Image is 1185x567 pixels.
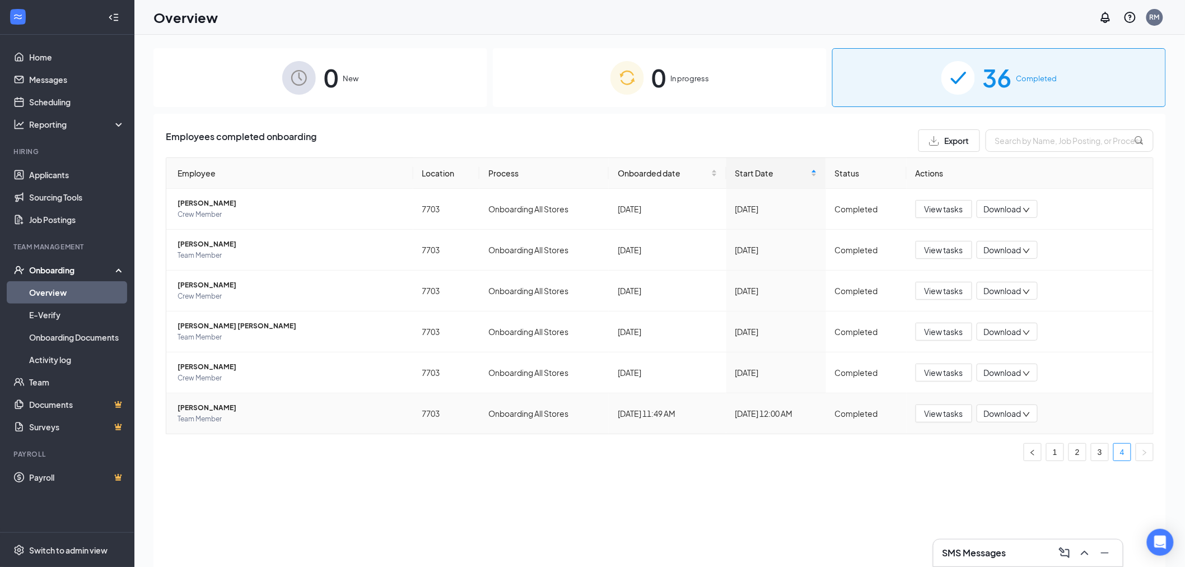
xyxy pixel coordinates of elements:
[735,285,817,297] div: [DATE]
[1023,206,1030,214] span: down
[835,244,898,256] div: Completed
[1016,73,1057,84] span: Completed
[907,158,1154,189] th: Actions
[1023,288,1030,296] span: down
[618,407,717,420] div: [DATE] 11:49 AM
[1047,444,1063,461] a: 1
[618,203,717,215] div: [DATE]
[29,545,108,556] div: Switch to admin view
[166,129,316,152] span: Employees completed onboarding
[29,164,125,186] a: Applicants
[1029,449,1036,456] span: left
[413,230,480,271] td: 7703
[925,244,963,256] span: View tasks
[479,189,609,230] td: Onboarding All Stores
[1058,546,1071,560] svg: ComposeMessage
[984,285,1021,297] span: Download
[29,466,125,489] a: PayrollCrown
[29,416,125,438] a: SurveysCrown
[178,209,404,220] span: Crew Member
[13,119,25,130] svg: Analysis
[1096,544,1114,562] button: Minimize
[29,46,125,68] a: Home
[343,73,358,84] span: New
[984,367,1021,379] span: Download
[835,407,898,420] div: Completed
[413,271,480,312] td: 7703
[178,291,404,302] span: Crew Member
[29,264,115,276] div: Onboarding
[918,129,980,152] button: Export
[925,407,963,420] span: View tasks
[1078,546,1091,560] svg: ChevronUp
[925,285,963,297] span: View tasks
[1023,329,1030,337] span: down
[1113,443,1131,461] li: 4
[835,203,898,215] div: Completed
[178,402,404,413] span: [PERSON_NAME]
[1023,247,1030,255] span: down
[1069,443,1086,461] li: 2
[916,282,972,300] button: View tasks
[984,203,1021,215] span: Download
[916,241,972,259] button: View tasks
[178,413,404,425] span: Team Member
[618,326,717,338] div: [DATE]
[178,373,404,384] span: Crew Member
[29,208,125,231] a: Job Postings
[479,312,609,352] td: Onboarding All Stores
[652,58,666,97] span: 0
[735,366,817,379] div: [DATE]
[29,119,125,130] div: Reporting
[1046,443,1064,461] li: 1
[1150,12,1160,22] div: RM
[29,186,125,208] a: Sourcing Tools
[1123,11,1137,24] svg: QuestionInfo
[324,58,338,97] span: 0
[1099,11,1112,24] svg: Notifications
[1023,411,1030,419] span: down
[1069,444,1086,461] a: 2
[671,73,710,84] span: In progress
[413,158,480,189] th: Location
[735,167,809,179] span: Start Date
[916,364,972,382] button: View tasks
[479,158,609,189] th: Process
[479,230,609,271] td: Onboarding All Stores
[479,352,609,393] td: Onboarding All Stores
[29,91,125,113] a: Scheduling
[925,326,963,338] span: View tasks
[945,137,969,145] span: Export
[1098,546,1112,560] svg: Minimize
[1091,444,1108,461] a: 3
[618,366,717,379] div: [DATE]
[984,408,1021,420] span: Download
[178,239,404,250] span: [PERSON_NAME]
[925,203,963,215] span: View tasks
[29,326,125,348] a: Onboarding Documents
[13,242,123,252] div: Team Management
[618,167,709,179] span: Onboarded date
[835,326,898,338] div: Completed
[29,393,125,416] a: DocumentsCrown
[943,547,1006,559] h3: SMS Messages
[479,393,609,434] td: Onboarding All Stores
[916,405,972,422] button: View tasks
[618,285,717,297] div: [DATE]
[178,361,404,373] span: [PERSON_NAME]
[1136,443,1154,461] li: Next Page
[29,371,125,393] a: Team
[1076,544,1094,562] button: ChevronUp
[178,320,404,332] span: [PERSON_NAME] [PERSON_NAME]
[413,393,480,434] td: 7703
[1147,529,1174,556] div: Open Intercom Messenger
[29,281,125,304] a: Overview
[12,11,24,22] svg: WorkstreamLogo
[413,352,480,393] td: 7703
[178,198,404,209] span: [PERSON_NAME]
[609,158,726,189] th: Onboarded date
[925,366,963,379] span: View tasks
[479,271,609,312] td: Onboarding All Stores
[618,244,717,256] div: [DATE]
[1141,449,1148,456] span: right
